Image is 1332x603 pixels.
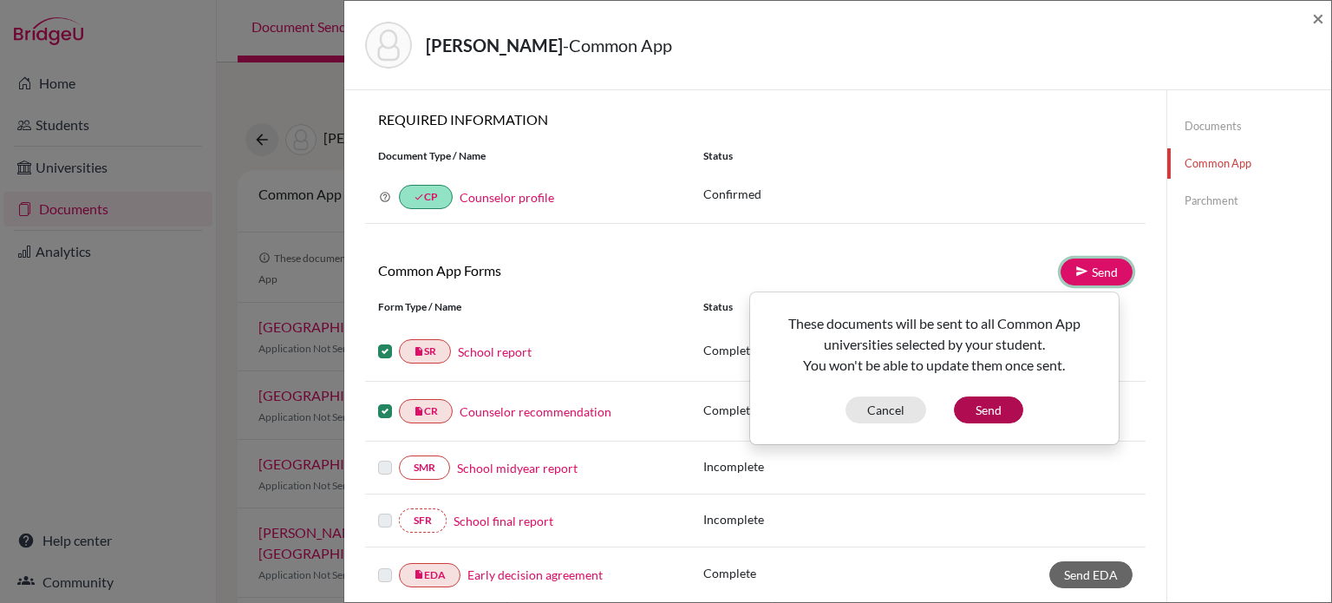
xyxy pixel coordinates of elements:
a: doneCP [399,185,453,209]
button: Close [1312,8,1324,29]
a: insert_drive_fileEDA [399,563,460,587]
p: Complete [703,341,882,359]
button: Cancel [846,397,926,423]
i: insert_drive_file [414,406,424,416]
a: Counselor recommendation [460,403,611,421]
a: School report [458,343,532,361]
strong: [PERSON_NAME] [426,35,563,56]
button: Send [954,397,1023,423]
p: These documents will be sent to all Common App universities selected by your student. You won't b... [764,313,1105,376]
h6: Common App Forms [365,262,755,279]
span: Send EDA [1064,567,1118,582]
a: SMR [399,456,450,480]
i: insert_drive_file [414,569,424,580]
a: Send [1061,259,1133,285]
span: × [1312,5,1324,30]
div: Form Type / Name [365,299,690,315]
p: Complete [703,564,882,582]
a: Parchment [1167,186,1331,216]
p: Incomplete [703,457,882,475]
a: insert_drive_fileSR [399,339,451,364]
a: SFR [399,508,447,533]
i: insert_drive_file [414,346,424,357]
a: Common App [1167,148,1331,179]
a: insert_drive_fileCR [399,399,453,423]
a: Send EDA [1049,561,1133,588]
a: Documents [1167,111,1331,141]
h6: REQUIRED INFORMATION [365,111,1146,128]
i: done [414,192,424,202]
div: Status [703,299,882,315]
div: Status [690,148,1146,164]
span: - Common App [563,35,672,56]
a: School final report [454,512,553,530]
a: Early decision agreement [467,566,603,584]
p: Confirmed [703,185,1133,203]
a: School midyear report [457,459,578,477]
p: Complete [703,401,882,419]
a: Counselor profile [460,190,554,205]
div: Send [749,292,1120,445]
div: Document Type / Name [365,148,690,164]
p: Incomplete [703,510,882,528]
